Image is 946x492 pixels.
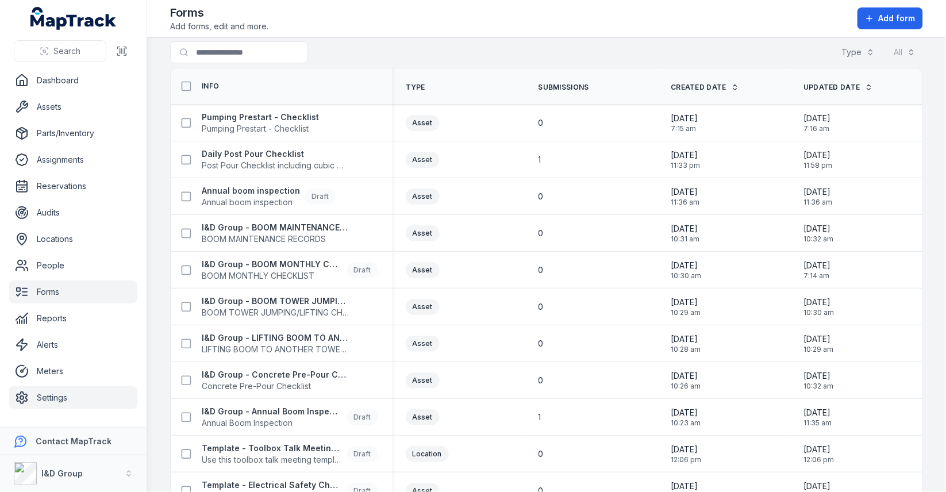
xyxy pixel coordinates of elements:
[803,149,832,170] time: 05/10/2025, 11:58:12 pm
[202,112,319,134] a: Pumping Prestart - ChecklistPumping Prestart - Checklist
[671,149,700,161] span: [DATE]
[671,297,701,317] time: 21/08/2025, 10:29:39 am
[803,198,832,207] span: 11:36 am
[803,223,833,235] span: [DATE]
[9,360,137,383] a: Meters
[406,372,440,389] div: Asset
[539,375,544,386] span: 0
[803,418,832,428] span: 11:35 am
[803,260,830,271] span: [DATE]
[406,189,440,205] div: Asset
[9,280,137,303] a: Forms
[9,122,137,145] a: Parts/Inventory
[202,233,349,245] span: BOOM MAINTENANCE RECORDS
[671,260,701,280] time: 21/08/2025, 10:30:30 am
[202,454,343,466] span: Use this toolbox talk meeting template to record details from safety meetings and toolbox talks.
[406,336,440,352] div: Asset
[202,270,343,282] span: BOOM MONTHLY CHECKLIST
[803,223,833,244] time: 21/08/2025, 10:32:00 am
[406,262,440,278] div: Asset
[803,83,873,92] a: Updated Date
[671,149,700,170] time: 05/10/2025, 11:33:09 pm
[539,83,589,92] span: Submissions
[202,82,219,91] span: Info
[202,222,349,233] strong: I&D Group - BOOM MAINTENANCE RECORDS
[887,41,923,63] button: All
[202,406,343,417] strong: I&D Group - Annual Boom Inspection
[202,443,378,466] a: Template - Toolbox Talk Meeting RecordUse this toolbox talk meeting template to record details fr...
[539,264,544,276] span: 0
[671,345,701,354] span: 10:28 am
[170,5,268,21] h2: Forms
[803,308,834,317] span: 10:30 am
[803,407,832,428] time: 21/08/2025, 11:35:51 am
[539,228,544,239] span: 0
[671,455,701,464] span: 12:06 pm
[671,161,700,170] span: 11:33 pm
[9,307,137,330] a: Reports
[202,344,349,355] span: LIFTING BOOM TO ANOTHER TOWER CHECKLIST
[9,69,137,92] a: Dashboard
[803,382,833,391] span: 10:32 am
[539,117,544,129] span: 0
[305,189,336,205] div: Draft
[9,254,137,277] a: People
[803,83,860,92] span: Updated Date
[9,148,137,171] a: Assignments
[202,185,300,197] strong: Annual boom inspection
[539,154,541,166] span: 1
[36,436,111,446] strong: Contact MapTrack
[803,297,834,317] time: 21/08/2025, 10:30:07 am
[202,148,349,171] a: Daily Post Pour ChecklistPost Pour Checklist including cubic meters poured
[202,185,336,208] a: Annual boom inspectionAnnual boom inspectionDraft
[202,332,349,344] strong: I&D Group - LIFTING BOOM TO ANOTHER TOWER CHECKLIST
[803,186,832,198] span: [DATE]
[202,295,349,318] a: I&D Group - BOOM TOWER JUMPING/LIFTING CHECKLISTBOOM TOWER JUMPING/LIFTING CHECKLIST
[202,443,343,454] strong: Template - Toolbox Talk Meeting Record
[803,149,832,161] span: [DATE]
[539,191,544,202] span: 0
[671,333,701,354] time: 21/08/2025, 10:28:23 am
[671,186,699,198] span: [DATE]
[202,332,349,355] a: I&D Group - LIFTING BOOM TO ANOTHER TOWER CHECKLISTLIFTING BOOM TO ANOTHER TOWER CHECKLIST
[406,83,425,92] span: Type
[803,333,833,345] span: [DATE]
[406,409,440,425] div: Asset
[803,455,834,464] span: 12:06 pm
[202,112,319,123] strong: Pumping Prestart - Checklist
[539,412,541,423] span: 1
[835,41,882,63] button: Type
[53,45,80,57] span: Search
[170,21,268,32] span: Add forms, edit and more.
[803,113,830,133] time: 06/10/2025, 7:16:34 am
[671,444,701,464] time: 07/07/2025, 12:06:51 pm
[671,235,699,244] span: 10:31 am
[202,148,349,160] strong: Daily Post Pour Checklist
[9,175,137,198] a: Reservations
[671,223,699,244] time: 21/08/2025, 10:31:46 am
[803,124,830,133] span: 7:16 am
[803,345,833,354] span: 10:29 am
[347,262,378,278] div: Draft
[202,295,349,307] strong: I&D Group - BOOM TOWER JUMPING/LIFTING CHECKLIST
[671,418,701,428] span: 10:23 am
[803,333,833,354] time: 21/08/2025, 10:29:13 am
[671,297,701,308] span: [DATE]
[671,113,698,133] time: 06/10/2025, 7:15:40 am
[803,186,832,207] time: 21/08/2025, 11:36:25 am
[539,338,544,349] span: 0
[671,186,699,207] time: 21/08/2025, 11:36:25 am
[202,259,343,270] strong: I&D Group - BOOM MONTHLY CHECKLIST
[671,223,699,235] span: [DATE]
[202,479,343,491] strong: Template - Electrical Safety Check
[803,271,830,280] span: 7:14 am
[671,382,701,391] span: 10:26 am
[671,271,701,280] span: 10:30 am
[671,198,699,207] span: 11:36 am
[202,160,349,171] span: Post Pour Checklist including cubic meters poured
[671,308,701,317] span: 10:29 am
[202,259,378,282] a: I&D Group - BOOM MONTHLY CHECKLISTBOOM MONTHLY CHECKLISTDraft
[9,333,137,356] a: Alerts
[803,235,833,244] span: 10:32 am
[202,123,319,134] span: Pumping Prestart - Checklist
